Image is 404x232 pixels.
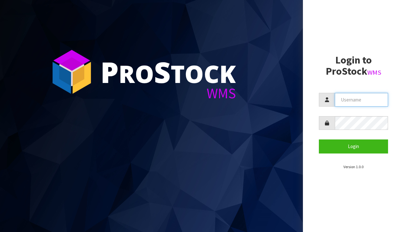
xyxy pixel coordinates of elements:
span: P [100,52,119,91]
small: WMS [367,68,381,77]
small: Version 1.0.0 [343,164,364,169]
input: Username [335,93,388,107]
span: S [154,52,171,91]
div: WMS [100,86,236,101]
button: Login [319,139,388,153]
img: ProStock Cube [48,48,96,96]
h2: Login to ProStock [319,55,388,77]
div: ro tock [100,57,236,86]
